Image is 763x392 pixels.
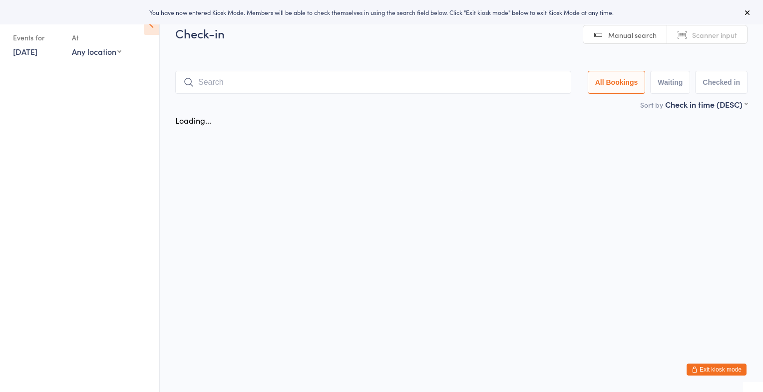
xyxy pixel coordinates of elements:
label: Sort by [640,100,663,110]
div: Any location [72,46,121,57]
div: Events for [13,29,62,46]
div: At [72,29,121,46]
div: Loading... [175,115,211,126]
span: Manual search [608,30,657,40]
a: [DATE] [13,46,37,57]
span: Scanner input [692,30,737,40]
div: Check in time (DESC) [665,99,748,110]
button: All Bookings [588,71,646,94]
div: You have now entered Kiosk Mode. Members will be able to check themselves in using the search fie... [16,8,747,16]
button: Exit kiosk mode [687,364,747,376]
h2: Check-in [175,25,748,41]
button: Waiting [650,71,690,94]
button: Checked in [695,71,748,94]
input: Search [175,71,571,94]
